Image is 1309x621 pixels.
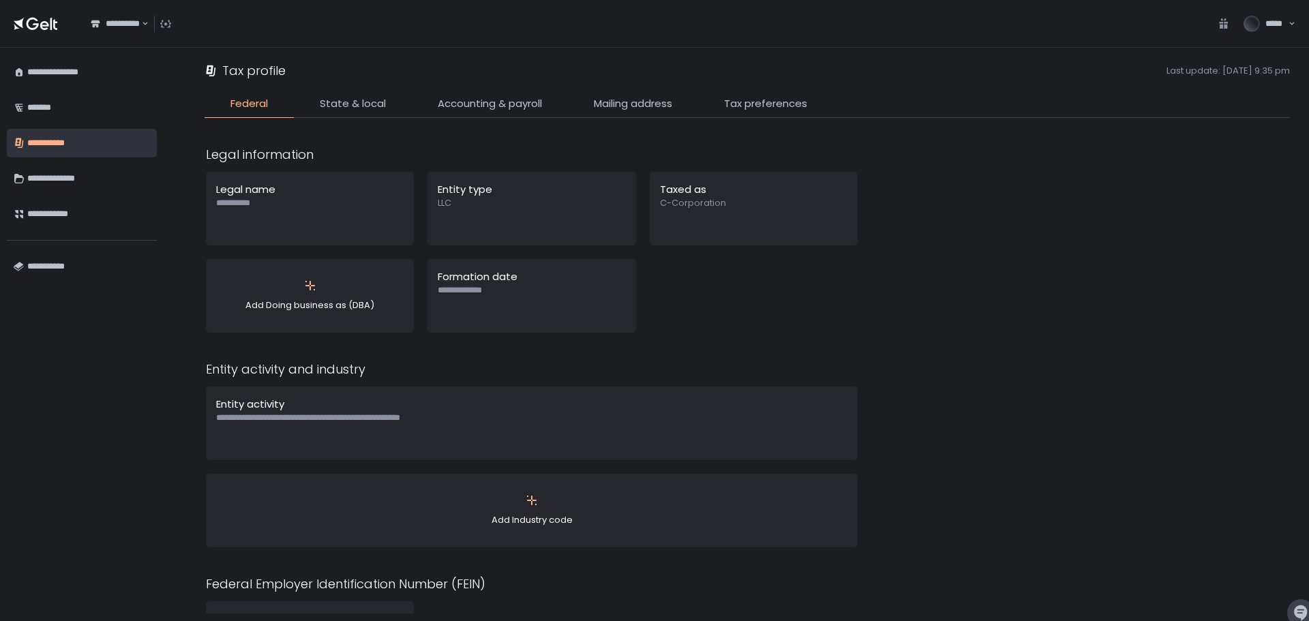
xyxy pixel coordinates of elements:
[438,197,625,209] span: LLC
[660,197,847,209] span: C-Corporation
[206,474,858,547] button: Add Industry code
[206,575,858,593] div: Federal Employer Identification Number (FEIN)
[594,96,672,112] span: Mailing address
[438,182,492,196] span: Entity type
[427,172,635,245] button: Entity typeLLC
[724,96,807,112] span: Tax preferences
[82,10,149,38] div: Search for option
[206,360,858,378] div: Entity activity and industry
[660,182,706,196] span: Taxed as
[206,145,858,164] div: Legal information
[291,65,1290,77] span: Last update: [DATE] 9:35 pm
[216,397,284,411] span: Entity activity
[438,96,542,112] span: Accounting & payroll
[206,259,414,333] button: Add Doing business as (DBA)
[320,96,386,112] span: State & local
[222,61,286,80] h1: Tax profile
[216,484,847,537] div: Add Industry code
[230,96,268,112] span: Federal
[438,269,517,284] span: Formation date
[650,172,858,245] button: Taxed asC-Corporation
[216,182,275,196] span: Legal name
[216,269,404,322] div: Add Doing business as (DBA)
